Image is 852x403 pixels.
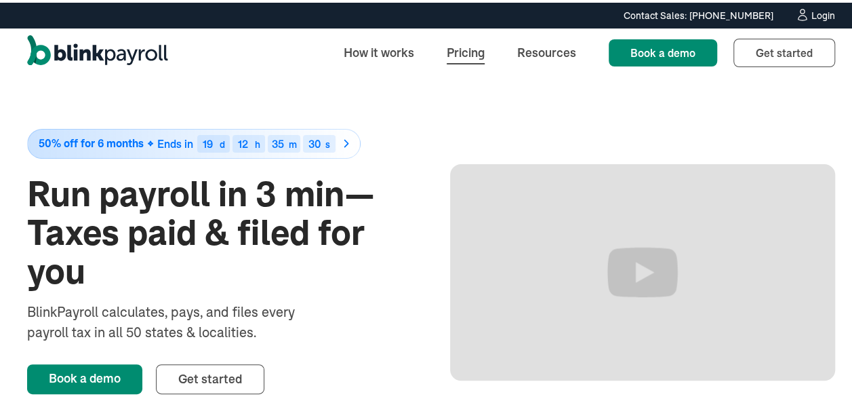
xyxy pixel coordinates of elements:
[27,299,331,340] div: BlinkPayroll calculates, pays, and files every payroll tax in all 50 states & localities.
[325,137,330,147] div: s
[156,362,264,391] a: Get started
[333,35,425,64] a: How it works
[27,172,412,289] h1: Run payroll in 3 min—Taxes paid & filed for you
[289,137,297,147] div: m
[436,35,495,64] a: Pricing
[27,362,142,391] a: Book a demo
[630,43,695,57] span: Book a demo
[178,368,242,384] span: Get started
[238,134,248,148] span: 12
[203,134,213,148] span: 19
[609,37,717,64] a: Book a demo
[811,8,835,18] div: Login
[220,137,225,147] div: d
[624,6,773,20] div: Contact Sales: [PHONE_NUMBER]
[27,33,168,68] a: home
[39,135,144,147] span: 50% off for 6 months
[450,161,835,378] iframe: Run Payroll in 3 min with BlinkPayroll
[756,43,813,57] span: Get started
[795,5,835,20] a: Login
[506,35,587,64] a: Resources
[255,137,260,147] div: h
[733,36,835,64] a: Get started
[272,134,284,148] span: 35
[308,134,321,148] span: 30
[27,126,412,156] a: 50% off for 6 monthsEnds in19d12h35m30s
[157,134,193,148] span: Ends in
